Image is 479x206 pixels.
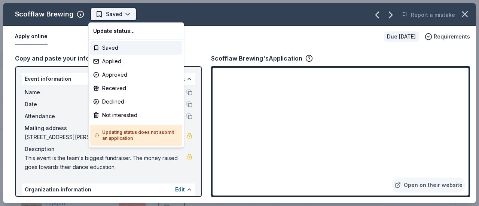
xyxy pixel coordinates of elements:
div: Saved [90,41,182,55]
div: Declined [90,95,182,108]
div: Approved [90,68,182,82]
div: Update status... [90,24,182,38]
div: Received [90,82,182,95]
div: Not interested [90,108,182,122]
h5: Updating status does not submit an application [95,129,178,141]
div: Applied [90,55,182,68]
